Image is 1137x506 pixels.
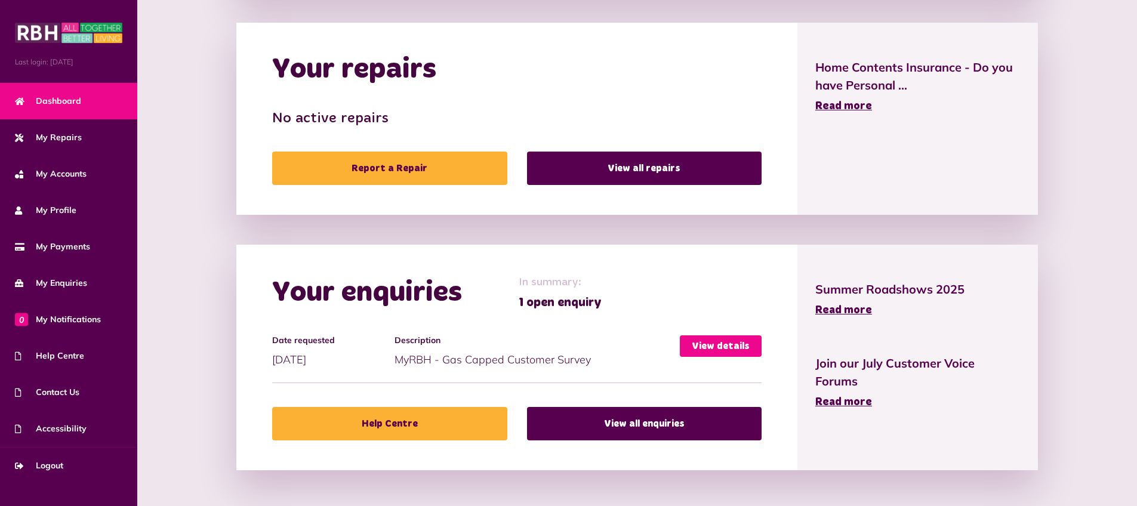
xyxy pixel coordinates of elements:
h2: Your enquiries [272,276,462,310]
span: 0 [15,313,28,326]
a: View all enquiries [527,407,762,440]
span: Join our July Customer Voice Forums [815,354,1020,390]
a: Help Centre [272,407,507,440]
span: Read more [815,305,872,316]
span: Summer Roadshows 2025 [815,280,1020,298]
a: Home Contents Insurance - Do you have Personal ... Read more [815,58,1020,115]
a: View details [680,335,762,357]
span: My Accounts [15,168,87,180]
span: Read more [815,397,872,408]
span: My Profile [15,204,76,217]
a: Report a Repair [272,152,507,185]
span: My Enquiries [15,277,87,289]
span: My Notifications [15,313,101,326]
h3: No active repairs [272,110,762,128]
div: [DATE] [272,335,395,368]
span: Logout [15,459,63,472]
span: 1 open enquiry [519,294,602,311]
span: Home Contents Insurance - Do you have Personal ... [815,58,1020,94]
span: Dashboard [15,95,81,107]
span: My Repairs [15,131,82,144]
span: In summary: [519,274,602,291]
a: View all repairs [527,152,762,185]
span: Contact Us [15,386,79,399]
span: Help Centre [15,350,84,362]
span: My Payments [15,240,90,253]
a: Join our July Customer Voice Forums Read more [815,354,1020,411]
h4: Description [395,335,674,345]
span: Read more [815,101,872,112]
h4: Date requested [272,335,389,345]
h2: Your repairs [272,53,436,87]
img: MyRBH [15,21,122,45]
div: MyRBH - Gas Capped Customer Survey [395,335,680,368]
span: Last login: [DATE] [15,57,122,67]
span: Accessibility [15,422,87,435]
a: Summer Roadshows 2025 Read more [815,280,1020,319]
